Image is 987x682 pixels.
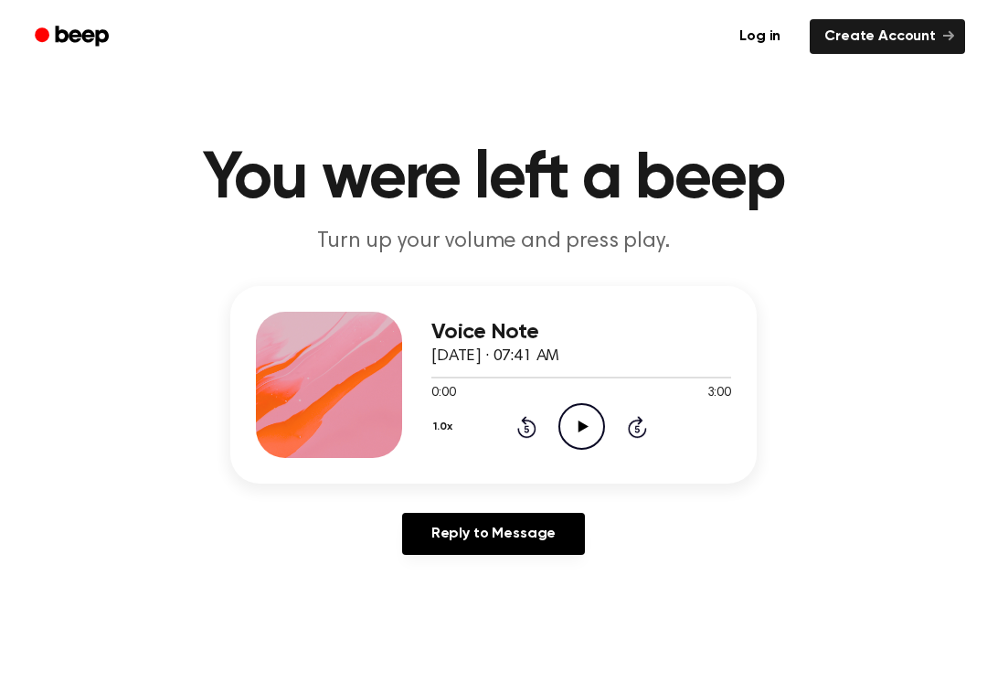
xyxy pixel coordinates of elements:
[26,146,961,212] h1: You were left a beep
[810,19,965,54] a: Create Account
[431,384,455,403] span: 0:00
[707,384,731,403] span: 3:00
[431,348,559,365] span: [DATE] · 07:41 AM
[402,513,585,555] a: Reply to Message
[721,16,799,58] a: Log in
[431,320,731,345] h3: Voice Note
[22,19,125,55] a: Beep
[431,411,459,442] button: 1.0x
[143,227,844,257] p: Turn up your volume and press play.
